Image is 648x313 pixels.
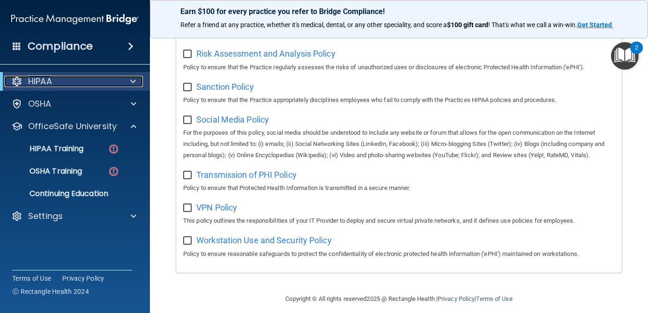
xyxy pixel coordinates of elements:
[447,21,488,29] strong: $100 gift card
[11,121,136,132] a: OfficeSafe University
[183,248,615,260] p: Policy to ensure reasonable safeguards to protect the confidentiality of electronic protected hea...
[12,287,89,296] span: Ⓒ Rectangle Health 2024
[28,40,93,53] h4: Compliance
[28,211,63,222] p: Settings
[611,42,639,70] button: Open Resource Center, 2 new notifications
[28,76,52,87] p: HIPAA
[183,62,615,73] p: Policy to ensure that the Practice regularly assesses the risks of unauthorized uses or disclosur...
[11,211,136,222] a: Settings
[196,203,237,212] span: VPN Policy
[180,7,618,16] p: Earn $100 for every practice you refer to Bridge Compliance!
[577,21,612,29] strong: Get Started
[11,76,136,87] a: HIPAA
[62,274,104,283] a: Privacy Policy
[108,143,119,155] img: danger-circle.6113f641.png
[6,167,82,176] p: OSHA Training
[196,115,269,124] span: Social Media Policy
[6,189,134,198] p: Continuing Education
[28,98,52,109] p: OSHA
[183,95,615,106] p: Policy to ensure that the Practice appropriately disciplines employees who fail to comply with th...
[196,82,254,92] span: Sanction Policy
[438,295,475,302] a: Privacy Policy
[476,295,512,302] a: Terms of Use
[11,98,136,109] a: OSHA
[180,21,447,29] span: Refer a friend at any practice, whether it's medical, dental, or any other speciality, and score a
[6,144,83,153] p: HIPAA Training
[196,170,297,180] span: Transmission of PHI Policy
[183,182,615,194] p: Policy to ensure that Protected Health Information is transmitted in a secure manner.
[196,49,335,58] span: Risk Assessment and Analysis Policy
[12,274,51,283] a: Terms of Use
[635,48,638,60] div: 2
[108,166,119,177] img: danger-circle.6113f641.png
[577,21,613,29] a: Get Started
[196,235,332,245] span: Workstation Use and Security Policy
[183,215,615,226] p: This policy outlines the responsibilities of your IT Provider to deploy and secure virtual privat...
[488,21,577,29] span: ! That's what we call a win-win.
[28,121,117,132] p: OfficeSafe University
[11,10,139,29] img: PMB logo
[183,127,615,161] p: For the purposes of this policy, social media should be understood to include any website or foru...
